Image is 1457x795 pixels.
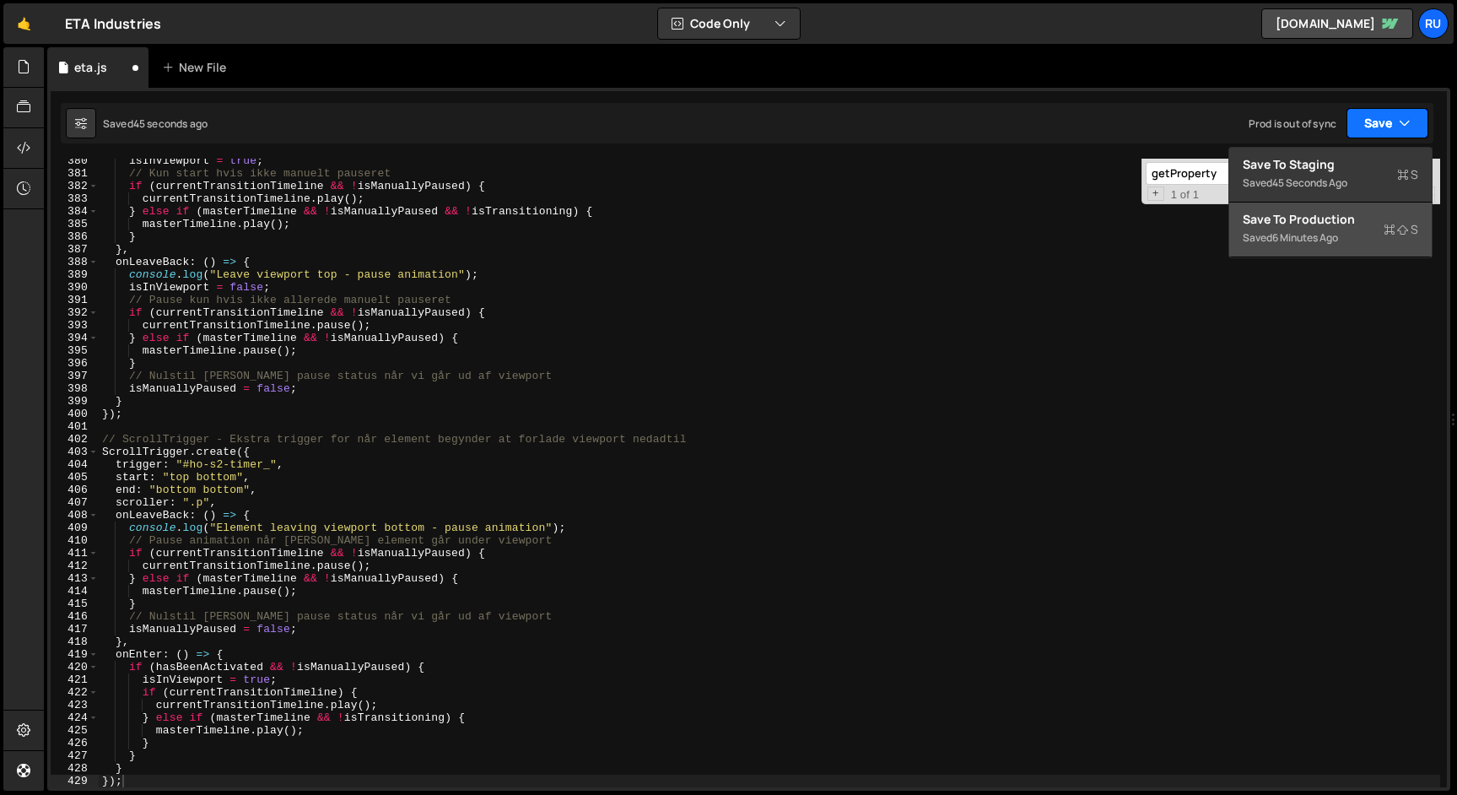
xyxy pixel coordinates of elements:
div: 397 [51,370,99,382]
div: 426 [51,737,99,749]
div: Saved [1243,228,1418,248]
button: Code Only [658,8,800,39]
div: 402 [51,433,99,446]
div: 405 [51,471,99,484]
div: 417 [51,623,99,635]
div: 411 [51,547,99,560]
div: 416 [51,610,99,623]
div: 418 [51,635,99,648]
div: 420 [51,661,99,673]
div: 400 [51,408,99,420]
a: [DOMAIN_NAME] [1261,8,1413,39]
div: 404 [51,458,99,471]
div: 391 [51,294,99,306]
div: 407 [51,496,99,509]
div: Save to Staging [1243,156,1418,173]
div: 380 [51,154,99,167]
div: 387 [51,243,99,256]
div: 45 seconds ago [133,116,208,131]
div: 382 [51,180,99,192]
div: 381 [51,167,99,180]
div: 398 [51,382,99,395]
div: 406 [51,484,99,496]
span: 1 of 1 [1164,188,1206,201]
div: 410 [51,534,99,547]
div: New File [162,59,233,76]
button: Save [1346,108,1428,138]
div: Saved [103,116,208,131]
div: 419 [51,648,99,661]
div: Saved [1243,173,1418,193]
div: 384 [51,205,99,218]
div: 396 [51,357,99,370]
div: 393 [51,319,99,332]
div: 401 [51,420,99,433]
div: eta.js [74,59,107,76]
div: 415 [51,598,99,610]
div: 409 [51,522,99,534]
div: 429 [51,775,99,787]
div: 424 [51,711,99,724]
div: 386 [51,230,99,243]
span: S [1384,221,1418,238]
div: ETA Industries [65,14,161,34]
div: 392 [51,306,99,319]
div: 412 [51,560,99,572]
div: Prod is out of sync [1249,116,1336,131]
div: 395 [51,344,99,357]
span: Toggle Replace mode [1147,187,1164,201]
div: 394 [51,332,99,344]
div: 425 [51,724,99,737]
div: 422 [51,686,99,699]
div: 388 [51,256,99,268]
span: S [1397,166,1418,183]
a: 🤙 [3,3,45,44]
div: 413 [51,572,99,585]
div: 414 [51,585,99,598]
div: Save to Production [1243,211,1418,228]
div: 403 [51,446,99,458]
div: 421 [51,673,99,686]
div: 428 [51,762,99,775]
div: 423 [51,699,99,711]
div: 390 [51,281,99,294]
div: 399 [51,395,99,408]
div: 45 seconds ago [1272,176,1347,190]
div: 427 [51,749,99,762]
div: 383 [51,192,99,205]
button: Save to StagingS Saved45 seconds ago [1229,148,1432,203]
div: 385 [51,218,99,230]
a: Ru [1418,8,1449,39]
div: 408 [51,509,99,522]
div: 6 minutes ago [1272,230,1338,245]
button: Save to ProductionS Saved6 minutes ago [1229,203,1432,257]
div: 389 [51,268,99,281]
input: Search for [1146,162,1343,185]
